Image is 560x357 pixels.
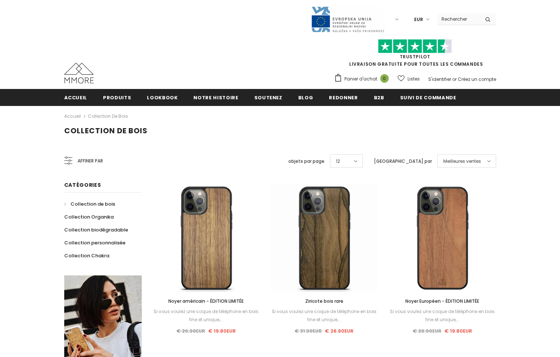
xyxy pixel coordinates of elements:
[64,236,126,249] a: Collection personnalisée
[389,297,496,305] a: Noyer Européen - ÉDITION LIMITÉE
[405,298,479,304] span: Noyer Européen - ÉDITION LIMITÉE
[389,308,496,324] div: Si vous voulez une coque de téléphone en bois fine et unique,...
[344,75,377,83] span: Panier d'achat
[414,16,423,23] span: EUR
[380,74,389,83] span: 0
[103,94,131,101] span: Produits
[295,327,322,334] span: € 31.90EUR
[254,94,282,101] span: soutenez
[64,213,114,220] span: Collection Organika
[452,76,457,82] span: or
[254,89,282,106] a: soutenez
[64,210,114,223] a: Collection Organika
[271,297,378,305] a: Ziricote bois rare
[153,297,260,305] a: Noyer américain - ÉDITION LIMITÉE
[88,113,128,119] a: Collection de bois
[374,158,432,165] label: [GEOGRAPHIC_DATA] par
[64,112,81,121] a: Accueil
[64,239,126,246] span: Collection personnalisée
[64,126,148,136] span: Collection de bois
[458,76,496,82] a: Créez un compte
[193,94,238,101] span: Notre histoire
[325,327,354,334] span: € 26.90EUR
[271,308,378,324] div: Si vous voulez une coque de téléphone en bois fine et unique,...
[64,249,109,262] a: Collection Chakra
[103,89,131,106] a: Produits
[444,327,472,334] span: € 19.80EUR
[147,94,178,101] span: Lookbook
[64,198,115,210] a: Collection de bois
[64,252,109,259] span: Collection Chakra
[428,76,451,82] a: S'identifier
[64,63,94,83] img: Cas MMORE
[336,158,340,165] span: 12
[329,89,358,106] a: Redonner
[311,6,385,33] img: Javni Razpis
[374,94,384,101] span: B2B
[153,308,260,324] div: Si vous voulez une coque de téléphone en bois fine et unique,...
[378,39,452,54] img: Faites confiance aux étoiles pilotes
[64,181,101,189] span: Catégories
[305,298,343,304] span: Ziricote bois rare
[298,89,313,106] a: Blog
[334,73,392,85] a: Panier d'achat 0
[64,223,128,236] a: Collection biodégradable
[311,16,385,22] a: Javni Razpis
[176,327,205,334] span: € 26.90EUR
[329,94,358,101] span: Redonner
[400,89,456,106] a: Suivi de commande
[78,157,103,165] span: Affiner par
[147,89,178,106] a: Lookbook
[168,298,244,304] span: Noyer américain - ÉDITION LIMITÉE
[400,54,430,60] a: TrustPilot
[193,89,238,106] a: Notre histoire
[71,200,115,207] span: Collection de bois
[64,94,87,101] span: Accueil
[374,89,384,106] a: B2B
[413,327,442,334] span: € 26.90EUR
[443,158,481,165] span: Meilleures ventes
[334,42,496,67] span: LIVRAISON GRATUITE POUR TOUTES LES COMMANDES
[408,75,420,83] span: Listes
[400,94,456,101] span: Suivi de commande
[64,226,128,233] span: Collection biodégradable
[437,14,480,24] input: Search Site
[288,158,324,165] label: objets par page
[208,327,236,334] span: € 19.80EUR
[64,89,87,106] a: Accueil
[298,94,313,101] span: Blog
[398,72,420,85] a: Listes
